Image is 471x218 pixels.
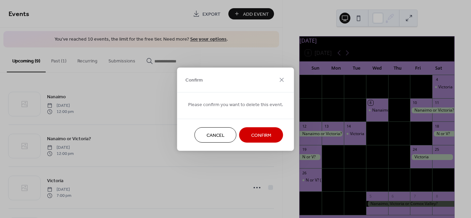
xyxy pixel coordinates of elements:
[195,127,237,143] button: Cancel
[251,132,271,139] span: Confirm
[188,101,283,108] span: Please confirm you want to delete this event.
[207,132,225,139] span: Cancel
[185,77,203,84] span: Confirm
[239,127,283,143] button: Confirm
